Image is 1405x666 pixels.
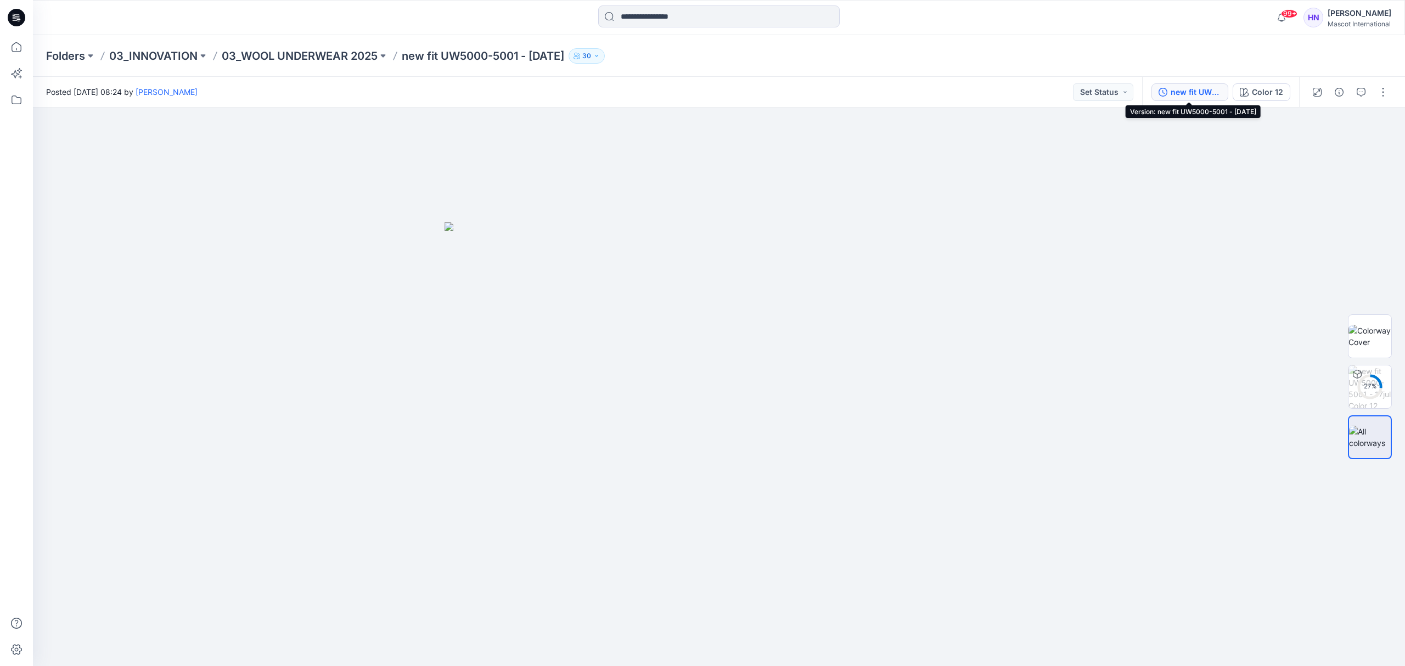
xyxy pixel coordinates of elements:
[1171,86,1221,98] div: new fit UW5000-5001 - 17jul
[1328,7,1391,20] div: [PERSON_NAME]
[46,86,198,98] span: Posted [DATE] 08:24 by
[569,48,605,64] button: 30
[1348,325,1391,348] img: Colorway Cover
[46,48,85,64] a: Folders
[1151,83,1228,101] button: new fit UW5000-5001 - [DATE]
[402,48,564,64] p: new fit UW5000-5001 - [DATE]
[1349,426,1391,449] img: All colorways
[136,87,198,97] a: [PERSON_NAME]
[1281,9,1297,18] span: 99+
[582,50,591,62] p: 30
[109,48,198,64] a: 03_INNOVATION
[1328,20,1391,28] div: Mascot International
[1233,83,1290,101] button: Color 12
[1348,365,1391,408] img: new fit UW5000-5001 - 17jul Color 12
[1303,8,1323,27] div: HN
[1357,382,1383,391] div: 27 %
[445,222,993,666] img: eyJhbGciOiJIUzI1NiIsImtpZCI6IjAiLCJzbHQiOiJzZXMiLCJ0eXAiOiJKV1QifQ.eyJkYXRhIjp7InR5cGUiOiJzdG9yYW...
[1252,86,1283,98] div: Color 12
[1330,83,1348,101] button: Details
[222,48,378,64] a: 03_WOOL UNDERWEAR 2025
